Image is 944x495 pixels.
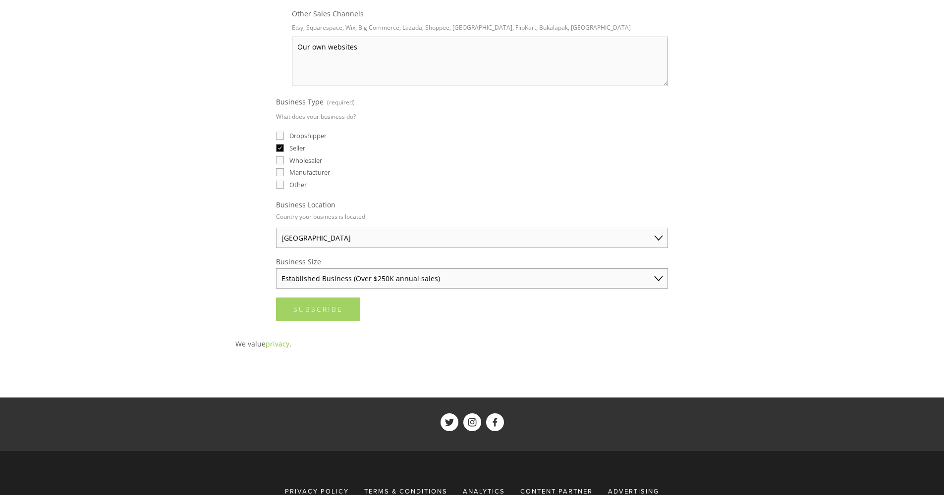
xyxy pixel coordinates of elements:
p: What does your business do? [276,109,356,124]
span: Manufacturer [289,168,330,177]
span: (required) [327,95,355,109]
span: Dropshipper [289,131,327,140]
span: Seller [289,144,305,152]
input: Other [276,181,284,189]
select: Business Location [276,228,668,248]
input: Manufacturer [276,168,284,176]
span: Other [289,180,307,189]
span: Business Type [276,97,324,106]
p: Country your business is located [276,209,365,224]
a: ShelfTrend [463,413,481,431]
input: Dropshipper [276,132,284,140]
p: We value . [235,338,709,350]
span: Business Size [276,257,321,266]
input: Wholesaler [276,156,284,164]
span: Other Sales Channels [292,9,364,18]
span: Wholesaler [289,156,322,165]
a: ShelfTrend [441,413,458,431]
select: Business Size [276,268,668,289]
span: Subscribe [293,304,343,314]
span: Business Location [276,200,335,209]
p: Etsy, Squarespace, Wix, Big Commerce, Lazada, Shoppee, [GEOGRAPHIC_DATA], FlipKart, Bukalapak, [G... [292,20,668,35]
input: Seller [276,144,284,152]
button: SubscribeSubscribe [276,297,360,321]
a: ShelfTrend [486,413,504,431]
textarea: Our own websites [292,37,668,86]
a: privacy [266,339,289,348]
